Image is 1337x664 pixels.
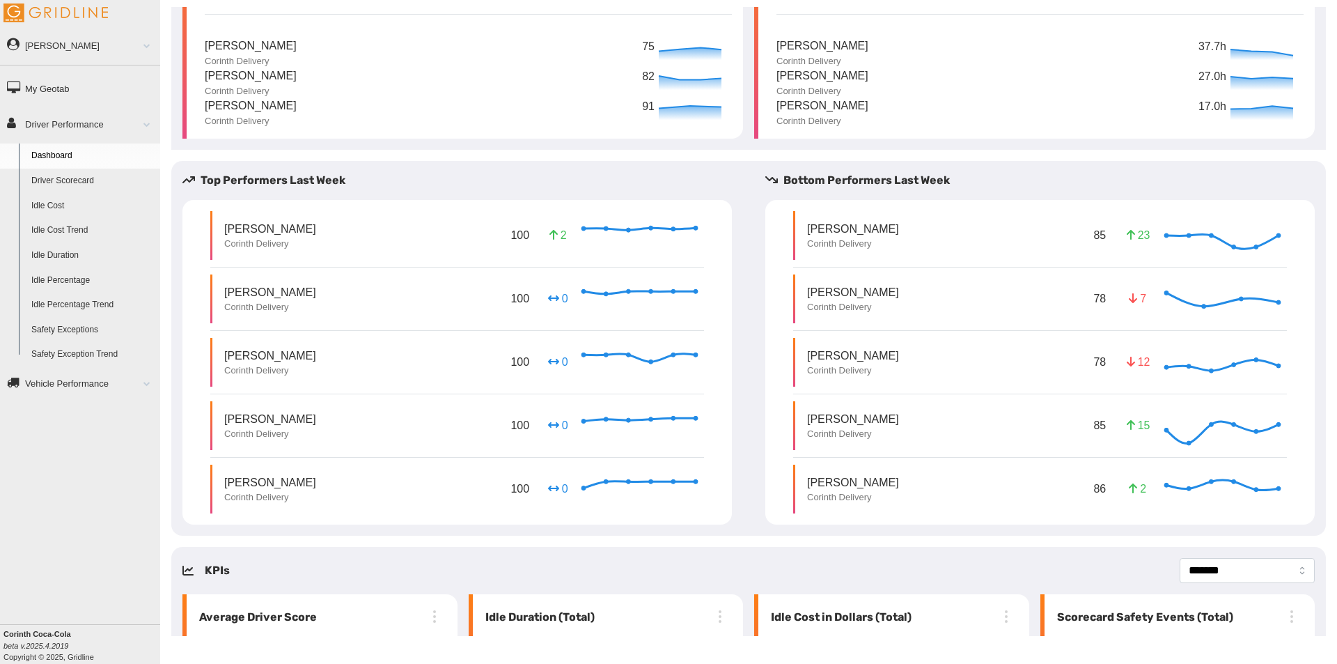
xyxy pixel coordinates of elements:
i: beta v.2025.4.2019 [3,642,68,650]
p: [PERSON_NAME] [776,68,868,85]
p: 17.0h [1198,98,1227,116]
p: 23 [1127,227,1149,243]
p: 0 [547,354,569,370]
a: Safety Exceptions [25,318,160,343]
b: Corinth Coca-Cola [3,630,71,638]
p: 78 [1090,351,1109,373]
p: 100 [508,224,532,246]
p: 100 [508,351,532,373]
p: 12 [1127,354,1149,370]
h5: Top Performers Last Week [182,172,743,189]
p: Corinth Delivery [224,364,316,377]
p: 100 [508,288,532,309]
p: 91 [642,98,655,116]
p: 85 [1090,415,1109,436]
a: Dashboard [25,144,160,169]
p: [PERSON_NAME] [224,348,316,364]
h5: KPIs [205,562,230,579]
p: 85 [1090,224,1109,246]
a: Idle Percentage [25,268,160,293]
p: [PERSON_NAME] [807,474,899,491]
h6: Idle Duration (Total) [480,609,595,626]
p: 37.7h [1198,38,1227,56]
p: Corinth Delivery [205,85,297,98]
p: [PERSON_NAME] [776,98,868,115]
a: Driver Scorecard [25,169,160,194]
p: Corinth Delivery [205,115,297,128]
p: Corinth Delivery [205,55,297,68]
a: Idle Cost [25,194,160,219]
p: Corinth Delivery [224,238,316,250]
p: 75 [642,38,655,56]
p: 78 [1090,288,1109,309]
a: Idle Cost Trend [25,218,160,243]
p: Corinth Delivery [807,364,899,377]
p: 0 [547,291,569,307]
p: 2 [547,227,569,243]
p: [PERSON_NAME] [224,221,316,237]
p: 82 [642,68,655,86]
a: Safety Exception Trend [25,342,160,367]
p: [PERSON_NAME] [205,68,297,85]
p: [PERSON_NAME] [224,284,316,300]
p: Corinth Delivery [776,85,868,98]
a: Idle Duration [25,243,160,268]
p: Corinth Delivery [224,491,316,504]
p: [PERSON_NAME] [205,38,297,55]
h6: Idle Cost in Dollars (Total) [765,609,912,626]
p: 0 [547,417,569,433]
p: [PERSON_NAME] [807,284,899,300]
p: [PERSON_NAME] [776,38,868,55]
p: [PERSON_NAME] [224,474,316,491]
p: [PERSON_NAME] [807,221,899,237]
img: Gridline [3,3,108,22]
h6: Average Driver Score [194,609,317,626]
p: 7 [1127,291,1149,307]
p: [PERSON_NAME] [224,411,316,427]
p: Corinth Delivery [776,55,868,68]
p: [PERSON_NAME] [807,348,899,364]
p: 15 [1127,417,1149,433]
p: Corinth Delivery [807,491,899,504]
a: Idle Percentage Trend [25,293,160,318]
h5: Bottom Performers Last Week [765,172,1326,189]
p: Corinth Delivery [807,238,899,250]
p: 86 [1090,478,1109,500]
p: Corinth Delivery [224,301,316,314]
p: 2 [1127,481,1149,497]
p: [PERSON_NAME] [807,411,899,427]
p: 100 [508,415,532,436]
p: 0 [547,481,569,497]
p: Corinth Delivery [776,115,868,128]
p: Corinth Delivery [807,301,899,314]
div: Copyright © 2025, Gridline [3,628,160,663]
p: 100 [508,478,532,500]
h6: Scorecard Safety Events (Total) [1051,609,1233,626]
p: [PERSON_NAME] [205,98,297,115]
p: Corinth Delivery [807,428,899,440]
p: Corinth Delivery [224,428,316,440]
p: 27.0h [1198,68,1227,86]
